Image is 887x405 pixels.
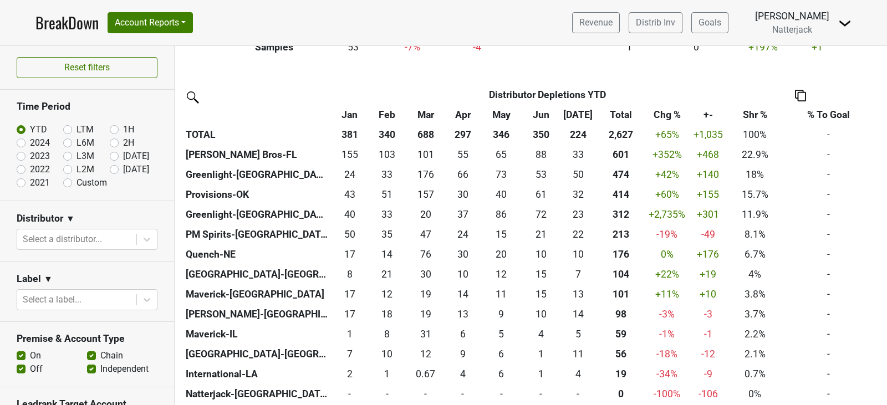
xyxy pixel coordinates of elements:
div: 19 [409,307,442,321]
span: Natterjack [772,24,812,35]
div: 50 [562,167,594,182]
img: Copy to clipboard [795,90,806,101]
div: 15 [483,227,519,242]
div: 20 [409,207,442,222]
td: -4 [443,37,510,57]
td: 16.67 [331,304,369,324]
div: 17 [334,307,366,321]
div: 14 [562,307,594,321]
td: 35.34 [369,224,406,244]
td: 12.167 [481,264,522,284]
div: 30 [448,247,478,262]
th: Jan: activate to sort column ascending [331,105,369,125]
th: 224 [559,125,597,145]
div: 88 [525,147,557,162]
td: +42 % [645,165,690,184]
td: 55.25 [445,145,480,165]
div: 72 [525,207,557,222]
td: 7.333 [559,264,597,284]
th: 2,627 [597,125,645,145]
td: 10 [559,244,597,264]
div: 65 [483,147,519,162]
td: 12.51 [445,304,480,324]
div: 7 [334,347,366,361]
div: 6 [448,327,478,341]
td: 103.28 [369,145,406,165]
div: 13 [448,307,478,321]
div: 33 [371,207,403,222]
div: 14 [371,247,403,262]
div: 76 [409,247,442,262]
div: 17 [334,247,366,262]
div: 157 [409,187,442,202]
td: 11.9% [727,204,783,224]
td: 4% [727,264,783,284]
td: 53 [325,37,381,57]
div: 24 [448,227,478,242]
td: - [783,344,874,364]
th: 176.220 [597,244,645,264]
div: 13 [562,287,594,301]
div: 98 [599,307,642,321]
th: &nbsp;: activate to sort column ascending [183,105,331,125]
td: +60 % [645,184,690,204]
td: 22.17 [559,224,597,244]
th: Shr %: activate to sort column ascending [727,105,783,125]
div: 55 [448,147,478,162]
a: Revenue [572,12,620,33]
div: 47 [409,227,442,242]
div: 21 [371,267,403,281]
th: [PERSON_NAME] Bros-FL [183,145,331,165]
td: 9.68 [522,244,560,264]
td: 37.17 [445,204,480,224]
th: [PERSON_NAME]-[GEOGRAPHIC_DATA] [183,304,331,324]
td: 32.33 [559,184,597,204]
th: [GEOGRAPHIC_DATA]-[GEOGRAPHIC_DATA] [183,344,331,364]
td: 9 [481,304,522,324]
th: Maverick-IL [183,324,331,344]
td: 22.83 [559,204,597,224]
td: 50.64 [369,184,406,204]
td: - [783,184,874,204]
th: Greenlight-[GEOGRAPHIC_DATA] [183,204,331,224]
h3: Time Period [17,101,157,112]
td: 19.68 [406,204,445,224]
th: 474.180 [597,165,645,184]
td: 3.8% [727,284,783,304]
td: 13.833 [445,284,480,304]
td: 13.67 [559,304,597,324]
td: 39.62 [481,184,522,204]
td: 50.17 [331,224,369,244]
td: - [783,244,874,264]
td: 18% [727,165,783,184]
td: 22.9% [727,145,783,165]
div: 14 [448,287,478,301]
div: 601 [599,147,642,162]
td: - [783,125,874,145]
td: 18 [369,304,406,324]
div: +155 [692,187,724,202]
div: 51 [371,187,403,202]
th: [GEOGRAPHIC_DATA]-[GEOGRAPHIC_DATA] [183,264,331,284]
div: 19 [409,287,442,301]
div: 21 [525,227,557,242]
td: 19.333 [406,284,445,304]
div: [PERSON_NAME] [755,9,829,23]
div: 40 [334,207,366,222]
div: 86 [483,207,519,222]
div: +10 [692,287,724,301]
td: 60.81 [522,184,560,204]
div: 8 [334,267,366,281]
div: 20 [483,247,519,262]
th: Feb: activate to sort column ascending [369,105,406,125]
a: Distrib Inv [629,12,682,33]
div: +301 [692,207,724,222]
td: 29.83 [445,184,480,204]
div: 61 [525,187,557,202]
div: 37 [448,207,478,222]
td: 29.69 [445,244,480,264]
td: 4.5 [481,324,522,344]
td: 30 [406,264,445,284]
span: ▼ [66,212,75,225]
th: Samples [223,37,325,57]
